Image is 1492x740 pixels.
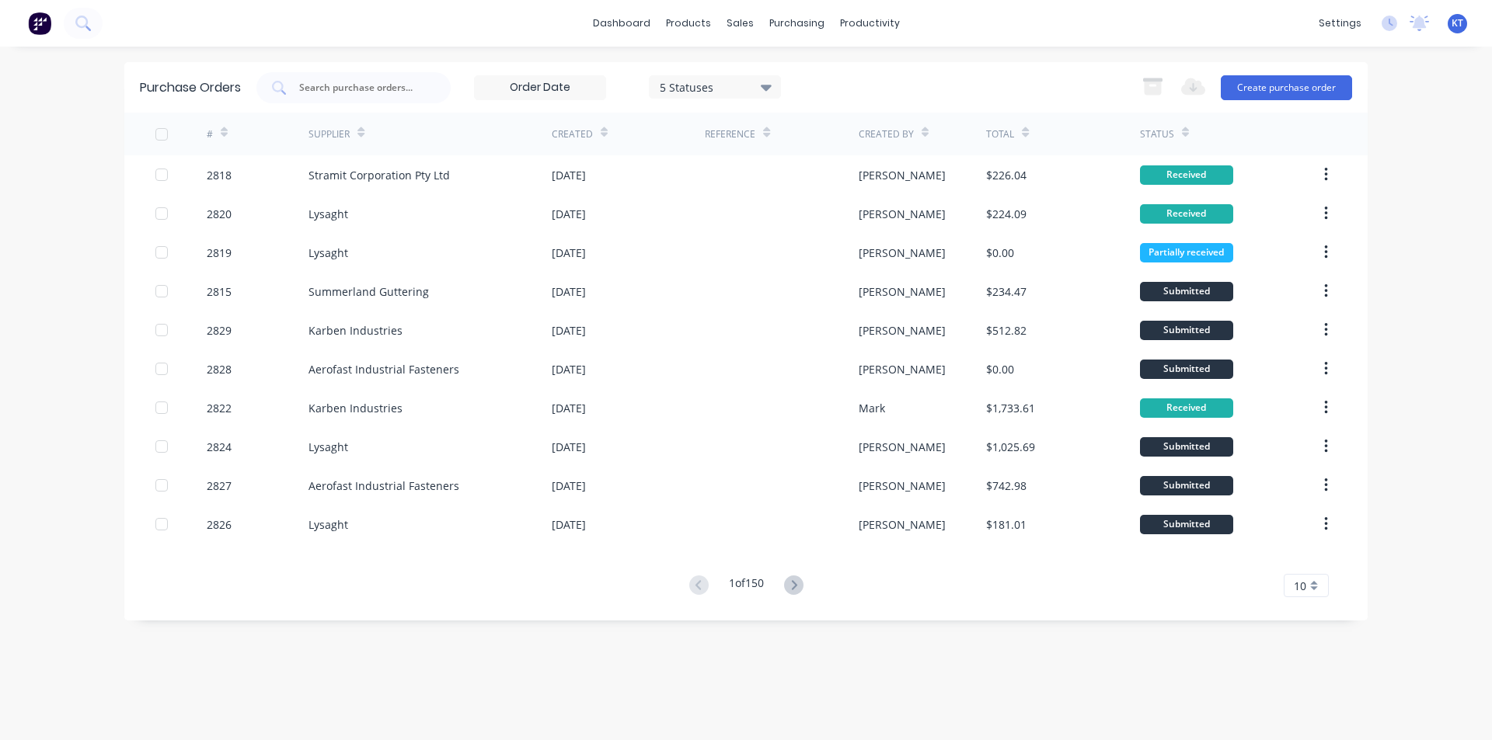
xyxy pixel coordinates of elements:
[859,127,914,141] div: Created By
[207,322,232,339] div: 2829
[207,516,232,533] div: 2826
[986,322,1027,339] div: $512.82
[859,206,946,222] div: [PERSON_NAME]
[552,322,586,339] div: [DATE]
[552,478,586,494] div: [DATE]
[309,245,348,261] div: Lysaght
[762,12,832,35] div: purchasing
[552,206,586,222] div: [DATE]
[859,400,885,416] div: Mark
[1140,127,1174,141] div: Status
[552,400,586,416] div: [DATE]
[705,127,755,141] div: Reference
[309,283,429,300] div: Summerland Guttering
[986,478,1027,494] div: $742.98
[207,478,232,494] div: 2827
[986,167,1027,183] div: $226.04
[475,76,605,99] input: Order Date
[1221,75,1352,100] button: Create purchase order
[986,439,1035,455] div: $1,025.69
[1294,578,1306,594] span: 10
[309,206,348,222] div: Lysaght
[309,516,348,533] div: Lysaght
[585,12,658,35] a: dashboard
[1140,515,1233,534] div: Submitted
[986,283,1027,300] div: $234.47
[1140,165,1233,185] div: Received
[859,516,946,533] div: [PERSON_NAME]
[1140,321,1233,340] div: Submitted
[207,439,232,455] div: 2824
[552,283,586,300] div: [DATE]
[1140,204,1233,224] div: Received
[986,206,1027,222] div: $224.09
[552,167,586,183] div: [DATE]
[1140,476,1233,495] div: Submitted
[1452,16,1463,30] span: KT
[309,478,459,494] div: Aerofast Industrial Fasteners
[28,12,51,35] img: Factory
[986,361,1014,377] div: $0.00
[1140,398,1233,418] div: Received
[1140,243,1233,262] div: Partially received
[140,78,241,97] div: Purchase Orders
[309,400,403,416] div: Karben Industries
[1140,360,1233,379] div: Submitted
[207,400,232,416] div: 2822
[207,283,232,300] div: 2815
[298,80,427,96] input: Search purchase orders...
[832,12,908,35] div: productivity
[309,322,403,339] div: Karben Industries
[859,167,946,183] div: [PERSON_NAME]
[859,361,946,377] div: [PERSON_NAME]
[658,12,719,35] div: products
[1140,437,1233,457] div: Submitted
[859,478,946,494] div: [PERSON_NAME]
[986,245,1014,261] div: $0.00
[1311,12,1369,35] div: settings
[207,206,232,222] div: 2820
[309,127,350,141] div: Supplier
[207,245,232,261] div: 2819
[207,127,213,141] div: #
[207,361,232,377] div: 2828
[859,283,946,300] div: [PERSON_NAME]
[660,78,771,95] div: 5 Statuses
[1140,282,1233,301] div: Submitted
[859,322,946,339] div: [PERSON_NAME]
[309,361,459,377] div: Aerofast Industrial Fasteners
[859,439,946,455] div: [PERSON_NAME]
[729,575,764,597] div: 1 of 150
[552,516,586,533] div: [DATE]
[552,245,586,261] div: [DATE]
[309,167,450,183] div: Stramit Corporation Pty Ltd
[986,516,1027,533] div: $181.01
[552,439,586,455] div: [DATE]
[986,127,1014,141] div: Total
[552,361,586,377] div: [DATE]
[986,400,1035,416] div: $1,733.61
[309,439,348,455] div: Lysaght
[719,12,762,35] div: sales
[552,127,593,141] div: Created
[859,245,946,261] div: [PERSON_NAME]
[207,167,232,183] div: 2818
